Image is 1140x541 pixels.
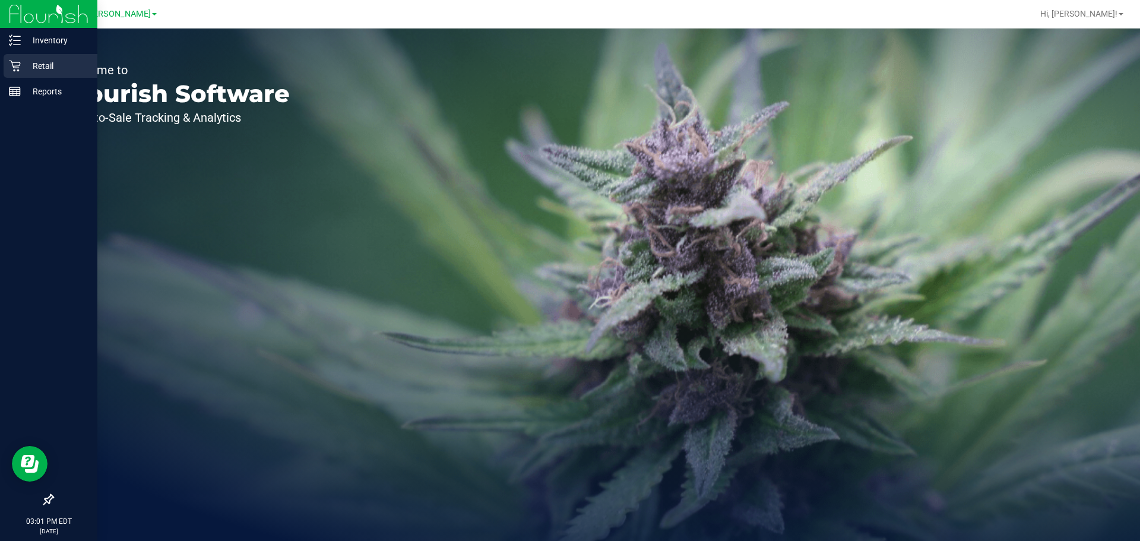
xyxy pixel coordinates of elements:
p: Welcome to [64,64,290,76]
p: Seed-to-Sale Tracking & Analytics [64,112,290,124]
inline-svg: Inventory [9,34,21,46]
inline-svg: Retail [9,60,21,72]
p: [DATE] [5,527,92,536]
inline-svg: Reports [9,86,21,97]
span: Hi, [PERSON_NAME]! [1040,9,1117,18]
p: Reports [21,84,92,99]
p: Inventory [21,33,92,48]
p: Flourish Software [64,82,290,106]
span: [PERSON_NAME] [85,9,151,19]
p: Retail [21,59,92,73]
p: 03:01 PM EDT [5,516,92,527]
iframe: Resource center [12,446,47,482]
